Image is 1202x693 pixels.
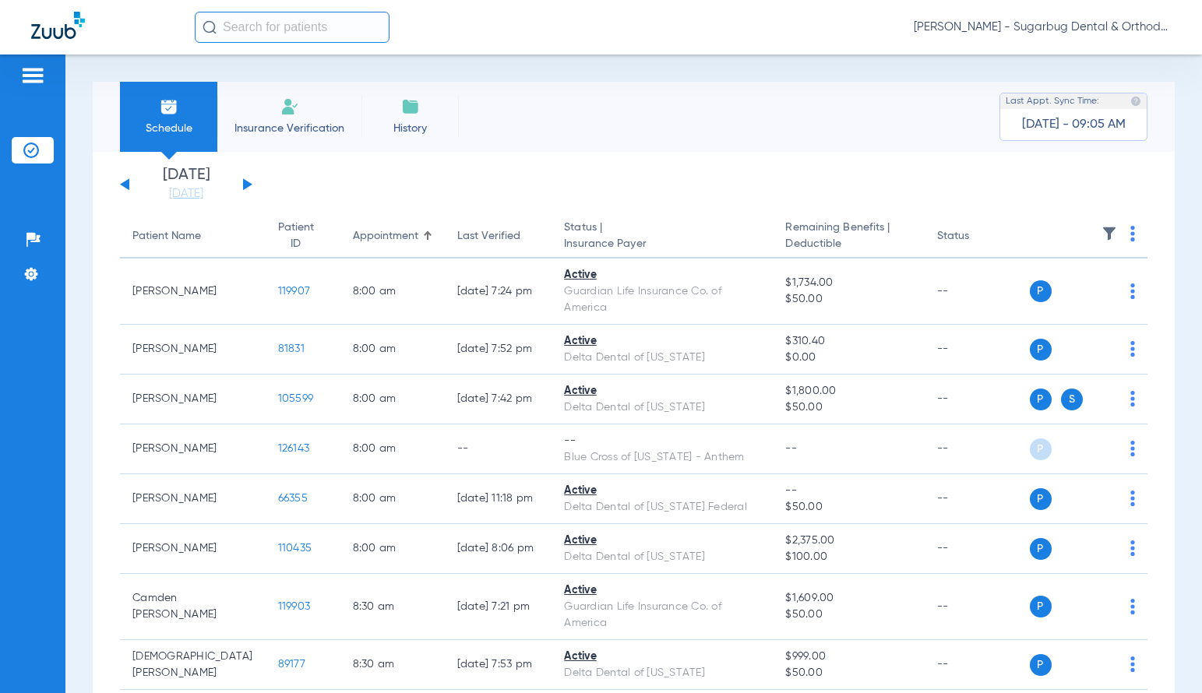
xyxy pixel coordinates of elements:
td: Camden [PERSON_NAME] [120,574,266,640]
span: $1,609.00 [785,590,911,607]
span: $2,375.00 [785,533,911,549]
td: [PERSON_NAME] [120,424,266,474]
span: $1,734.00 [785,275,911,291]
td: -- [925,259,1030,325]
td: [DATE] 7:53 PM [445,640,552,690]
div: Active [564,582,760,599]
td: [PERSON_NAME] [120,474,266,524]
td: [DATE] 7:42 PM [445,375,552,424]
input: Search for patients [195,12,390,43]
td: [PERSON_NAME] [120,375,266,424]
span: P [1030,538,1052,560]
div: Guardian Life Insurance Co. of America [564,599,760,631]
img: Schedule [160,97,178,116]
span: Schedule [132,121,206,136]
span: $50.00 [785,665,911,681]
td: [DATE] 8:06 PM [445,524,552,574]
a: [DATE] [139,186,233,202]
span: $50.00 [785,499,911,515]
div: Active [564,649,760,665]
iframe: Chat Widget [1124,618,1202,693]
span: P [1030,596,1052,617]
div: Patient ID [278,220,328,252]
div: Blue Cross of [US_STATE] - Anthem [564,449,760,466]
span: $1,800.00 [785,383,911,399]
td: [PERSON_NAME] [120,259,266,325]
img: History [401,97,420,116]
div: Patient Name [132,228,201,244]
td: -- [925,574,1030,640]
span: $310.40 [785,333,911,350]
td: -- [925,640,1030,690]
span: $0.00 [785,350,911,366]
div: Active [564,267,760,283]
td: 8:00 AM [340,259,445,325]
td: [DEMOGRAPHIC_DATA] [PERSON_NAME] [120,640,266,690]
span: P [1030,389,1052,410]
span: [DATE] - 09:05 AM [1022,117,1126,132]
img: filter.svg [1102,226,1117,241]
td: 8:00 AM [340,524,445,574]
td: [PERSON_NAME] [120,325,266,375]
span: $999.00 [785,649,911,665]
td: -- [925,375,1030,424]
div: Active [564,333,760,350]
span: 119903 [278,601,311,612]
span: Insurance Payer [564,236,760,252]
img: group-dot-blue.svg [1130,341,1135,357]
th: Status [925,215,1030,259]
div: Delta Dental of [US_STATE] Federal [564,499,760,515]
span: Insurance Verification [229,121,350,136]
li: [DATE] [139,167,233,202]
span: P [1030,280,1052,302]
td: 8:30 AM [340,640,445,690]
td: -- [445,424,552,474]
div: Patient Name [132,228,253,244]
div: Active [564,383,760,399]
img: Search Icon [203,20,217,34]
div: Delta Dental of [US_STATE] [564,399,760,416]
span: P [1030,339,1052,361]
span: 66355 [278,493,308,504]
div: Last Verified [457,228,520,244]
span: History [373,121,447,136]
span: S [1061,389,1083,410]
span: $50.00 [785,399,911,416]
img: group-dot-blue.svg [1130,491,1135,506]
td: 8:30 AM [340,574,445,640]
td: -- [925,524,1030,574]
span: -- [785,483,911,499]
div: Delta Dental of [US_STATE] [564,549,760,565]
td: [DATE] 11:18 PM [445,474,552,524]
div: Appointment [353,228,418,244]
span: 110435 [278,543,312,554]
span: $50.00 [785,291,911,308]
span: $100.00 [785,549,911,565]
img: group-dot-blue.svg [1130,441,1135,456]
span: P [1030,488,1052,510]
span: $50.00 [785,607,911,623]
img: hamburger-icon [20,66,45,85]
span: 119907 [278,286,311,297]
img: group-dot-blue.svg [1130,283,1135,299]
div: Last Verified [457,228,540,244]
span: Last Appt. Sync Time: [1006,93,1099,109]
span: Deductible [785,236,911,252]
div: Delta Dental of [US_STATE] [564,350,760,366]
td: -- [925,424,1030,474]
div: Guardian Life Insurance Co. of America [564,283,760,316]
img: group-dot-blue.svg [1130,599,1135,614]
div: Active [564,483,760,499]
img: group-dot-blue.svg [1130,540,1135,556]
span: -- [785,443,797,454]
span: P [1030,654,1052,676]
span: P [1030,438,1052,460]
td: 8:00 AM [340,424,445,474]
th: Remaining Benefits | [773,215,924,259]
img: last sync help info [1130,96,1141,107]
span: 89177 [278,659,305,670]
span: 126143 [278,443,310,454]
span: [PERSON_NAME] - Sugarbug Dental & Orthodontics [914,19,1171,35]
div: Appointment [353,228,432,244]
